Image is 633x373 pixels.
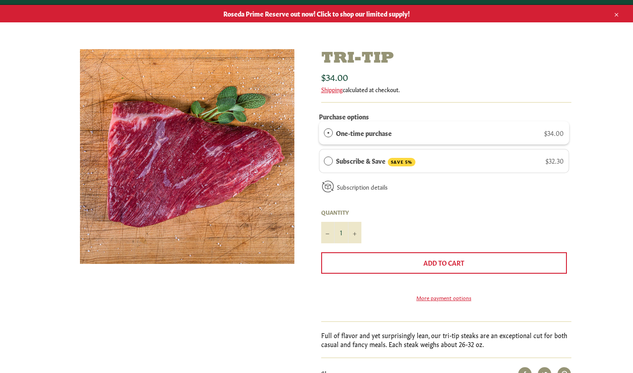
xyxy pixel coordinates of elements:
[319,112,369,121] label: Purchase options
[324,156,333,165] div: Subscribe & Save
[337,182,388,191] a: Subscription details
[336,128,392,138] label: One-time purchase
[321,70,348,83] span: $34.00
[423,258,464,267] span: Add to Cart
[321,331,571,348] p: Full of flavor and yet surprisingly lean, our tri-tip steaks are an exceptional cut for both casu...
[321,294,567,301] a: More payment options
[321,85,343,93] a: Shipping
[388,158,415,166] span: SAVE 5%
[348,222,361,243] button: Increase item quantity by one
[336,156,415,166] label: Subscribe & Save
[321,222,335,243] button: Reduce item quantity by one
[321,49,571,68] h1: Tri-Tip
[321,252,567,274] button: Add to Cart
[544,128,564,137] span: $34.00
[545,156,564,165] span: $32.30
[321,208,361,216] label: Quantity
[324,128,333,138] div: One-time purchase
[80,49,294,264] img: Tri-Tip
[321,85,571,93] div: calculated at checkout.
